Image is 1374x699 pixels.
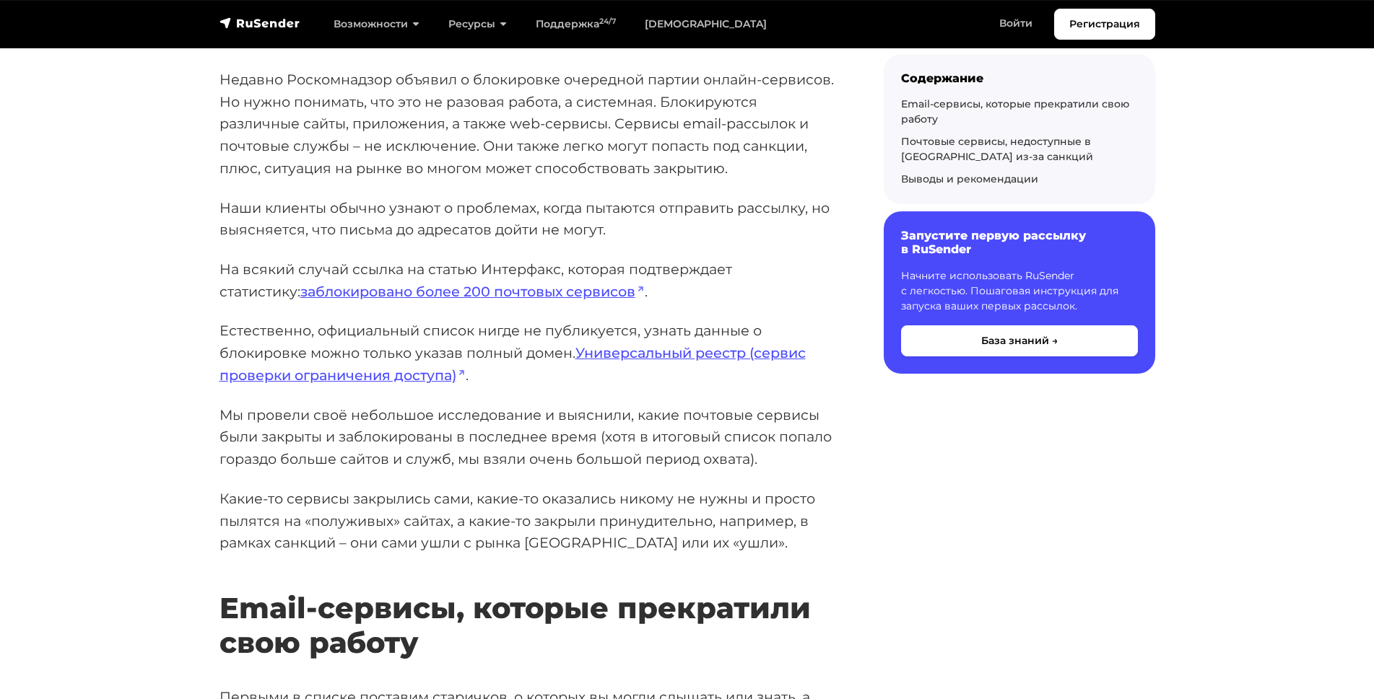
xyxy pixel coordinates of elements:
a: Возможности [319,9,434,39]
p: Естественно, официальный список нигде не публикуется, узнать данные о блокировке можно только ука... [219,320,838,386]
p: Какие-то сервисы закрылись сами, какие-то оказались никому не нужны и просто пылятся на «полуживы... [219,488,838,554]
a: Выводы и рекомендации [901,172,1038,185]
p: Недавно Роскомнадзор объявил о блокировке очередной партии онлайн-сервисов. Но нужно понимать, чт... [219,69,838,180]
a: заблокировано более 200 почтовых сервисов [300,283,645,300]
a: Email-сервисы, которые прекратили свою работу [901,97,1129,126]
p: Мы провели своё небольшое исследование и выяснили, какие почтовые сервисы были закрыты и заблокир... [219,404,838,470]
a: [DEMOGRAPHIC_DATA] [630,9,781,39]
button: База знаний → [901,325,1138,356]
a: Почтовые сервисы, недоступные в [GEOGRAPHIC_DATA] из-за санкций [901,135,1093,163]
a: Запустите первую рассылку в RuSender Начните использовать RuSender с легкостью. Пошаговая инструк... [884,211,1155,373]
p: Наши клиенты обычно узнают о проблемах, когда пытаются отправить рассылку, но выясняется, что пис... [219,197,838,241]
a: Войти [985,9,1047,38]
a: Поддержка24/7 [521,9,630,39]
a: Ресурсы [434,9,521,39]
p: На всякий случай ссылка на статью Интерфакс, которая подтверждает статистику: . [219,258,838,302]
h6: Запустите первую рассылку в RuSender [901,229,1138,256]
sup: 24/7 [599,17,616,26]
a: Регистрация [1054,9,1155,40]
h2: Email-сервисы, которые прекратили свою работу [219,548,838,660]
div: Содержание [901,71,1138,85]
p: Начните использовать RuSender с легкостью. Пошаговая инструкция для запуска ваших первых рассылок. [901,268,1138,314]
img: RuSender [219,16,300,30]
a: Универсальный реестр (сервис проверки ограничения доступа) [219,344,806,384]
